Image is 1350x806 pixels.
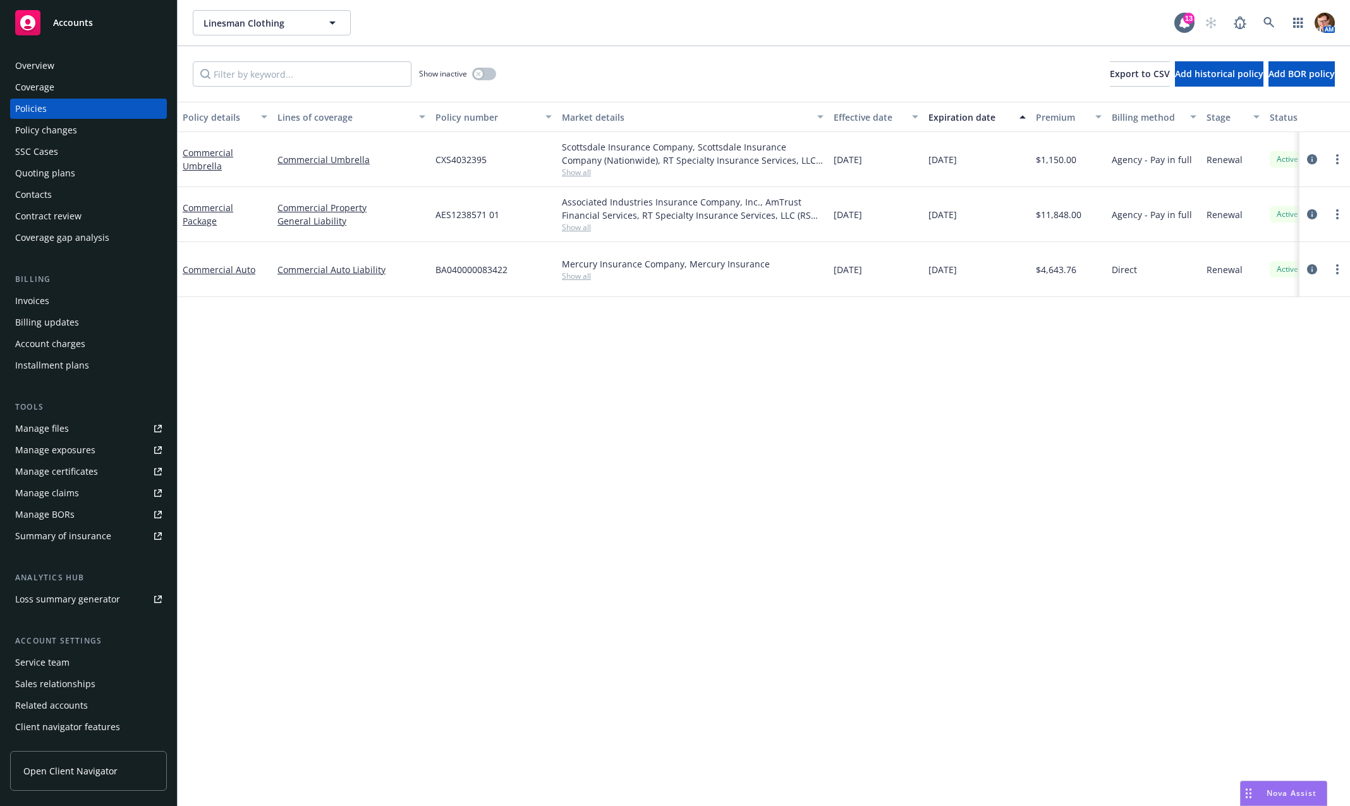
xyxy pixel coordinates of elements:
a: Contacts [10,185,167,205]
div: Account settings [10,635,167,647]
span: Active [1275,154,1300,165]
span: Active [1275,209,1300,220]
a: Commercial Umbrella [183,147,233,172]
span: Open Client Navigator [23,764,118,778]
div: Summary of insurance [15,526,111,546]
a: Account charges [10,334,167,354]
a: Invoices [10,291,167,311]
span: Show inactive [419,68,467,79]
a: SSC Cases [10,142,167,162]
a: Billing updates [10,312,167,333]
span: Add BOR policy [1268,68,1335,80]
span: Renewal [1207,153,1243,166]
span: [DATE] [834,208,862,221]
span: $4,643.76 [1036,263,1076,276]
div: Scottsdale Insurance Company, Scottsdale Insurance Company (Nationwide), RT Specialty Insurance S... [562,140,824,167]
div: Related accounts [15,695,88,716]
button: Expiration date [923,102,1031,132]
div: Contract review [15,206,82,226]
span: Show all [562,222,824,233]
span: Nova Assist [1267,788,1317,798]
div: Service team [15,652,70,673]
a: Sales relationships [10,674,167,694]
div: Sales relationships [15,674,95,694]
div: Tools [10,401,167,413]
span: Renewal [1207,263,1243,276]
a: Client access [10,738,167,759]
span: [DATE] [834,153,862,166]
a: Policies [10,99,167,119]
div: Policy details [183,111,253,124]
a: Summary of insurance [10,526,167,546]
a: more [1330,152,1345,167]
button: Stage [1201,102,1265,132]
div: Manage claims [15,483,79,503]
div: SSC Cases [15,142,58,162]
div: Billing updates [15,312,79,333]
span: Linesman Clothing [204,16,313,30]
a: Report a Bug [1227,10,1253,35]
div: Premium [1036,111,1088,124]
span: [DATE] [928,263,957,276]
div: Mercury Insurance Company, Mercury Insurance [562,257,824,271]
a: Commercial Package [183,202,233,227]
a: Overview [10,56,167,76]
span: Show all [562,271,824,281]
div: Status [1270,111,1347,124]
button: Policy number [430,102,557,132]
span: [DATE] [834,263,862,276]
a: Manage files [10,418,167,439]
button: Linesman Clothing [193,10,351,35]
div: Policies [15,99,47,119]
div: Expiration date [928,111,1012,124]
div: Manage certificates [15,461,98,482]
a: circleInformation [1304,262,1320,277]
div: Invoices [15,291,49,311]
a: Manage exposures [10,440,167,460]
div: Client navigator features [15,717,120,737]
a: more [1330,262,1345,277]
button: Lines of coverage [272,102,430,132]
span: [DATE] [928,208,957,221]
input: Filter by keyword... [193,61,411,87]
div: Account charges [15,334,85,354]
div: Quoting plans [15,163,75,183]
div: Manage exposures [15,440,95,460]
div: Analytics hub [10,571,167,584]
button: Add BOR policy [1268,61,1335,87]
a: Commercial Property [277,201,425,214]
div: Stage [1207,111,1246,124]
a: circleInformation [1304,152,1320,167]
span: Export to CSV [1110,68,1170,80]
a: Manage BORs [10,504,167,525]
span: Agency - Pay in full [1112,153,1192,166]
div: Billing method [1112,111,1183,124]
button: Premium [1031,102,1107,132]
div: Installment plans [15,355,89,376]
a: Commercial Umbrella [277,153,425,166]
button: Nova Assist [1240,781,1327,806]
a: Service team [10,652,167,673]
button: Effective date [829,102,923,132]
div: Loss summary generator [15,589,120,609]
button: Billing method [1107,102,1201,132]
div: Manage files [15,418,69,439]
a: Start snowing [1198,10,1224,35]
span: $1,150.00 [1036,153,1076,166]
button: Market details [557,102,829,132]
a: Search [1256,10,1282,35]
span: $11,848.00 [1036,208,1081,221]
a: Contract review [10,206,167,226]
div: Policy number [435,111,538,124]
span: Direct [1112,263,1137,276]
div: Contacts [15,185,52,205]
span: Renewal [1207,208,1243,221]
a: Client navigator features [10,717,167,737]
div: Effective date [834,111,904,124]
a: Accounts [10,5,167,40]
div: Overview [15,56,54,76]
a: Commercial Auto [183,264,255,276]
div: Manage BORs [15,504,75,525]
a: Commercial Auto Liability [277,263,425,276]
